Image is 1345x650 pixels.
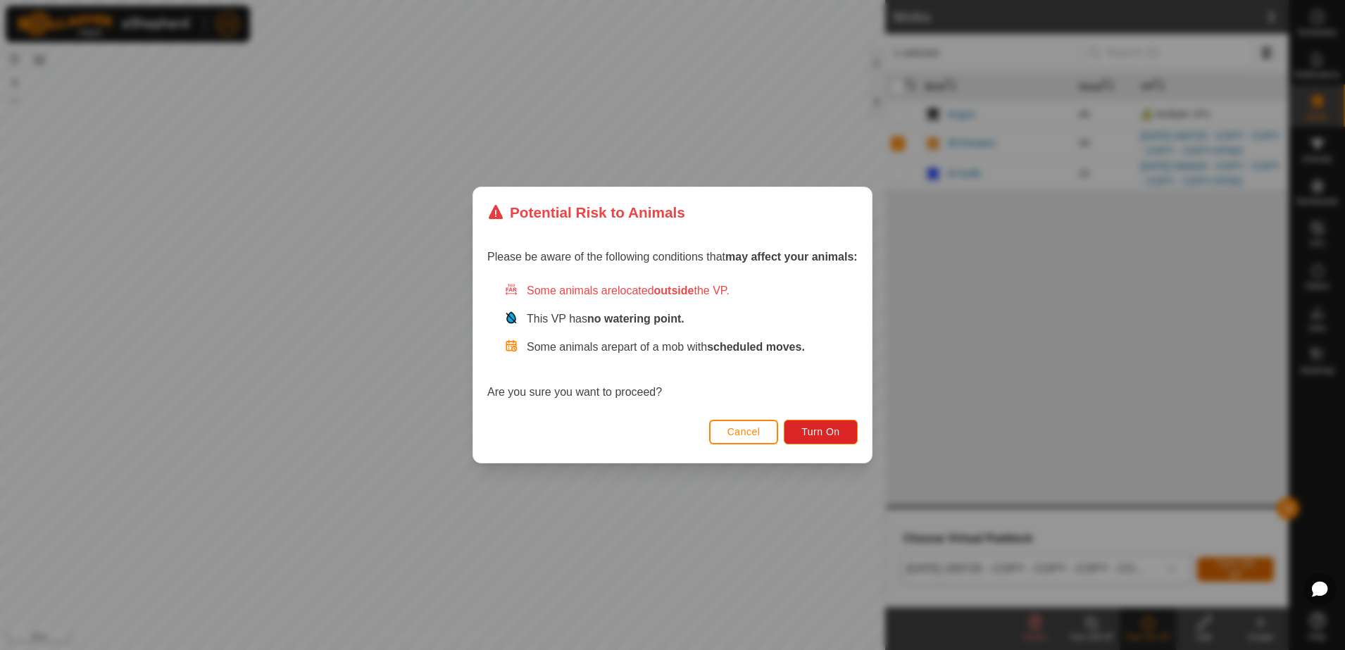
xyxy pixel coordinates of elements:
[707,341,805,353] strong: scheduled moves.
[487,251,858,263] span: Please be aware of the following conditions that
[727,426,761,437] span: Cancel
[618,341,805,353] span: part of a mob with
[527,313,684,325] span: This VP has
[709,420,779,444] button: Cancel
[487,201,685,223] div: Potential Risk to Animals
[802,426,840,437] span: Turn On
[487,282,858,401] div: Are you sure you want to proceed?
[504,282,858,299] div: Some animals are
[587,313,684,325] strong: no watering point.
[618,285,730,296] span: located the VP.
[527,339,858,356] p: Some animals are
[784,420,858,444] button: Turn On
[654,285,694,296] strong: outside
[725,251,858,263] strong: may affect your animals:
